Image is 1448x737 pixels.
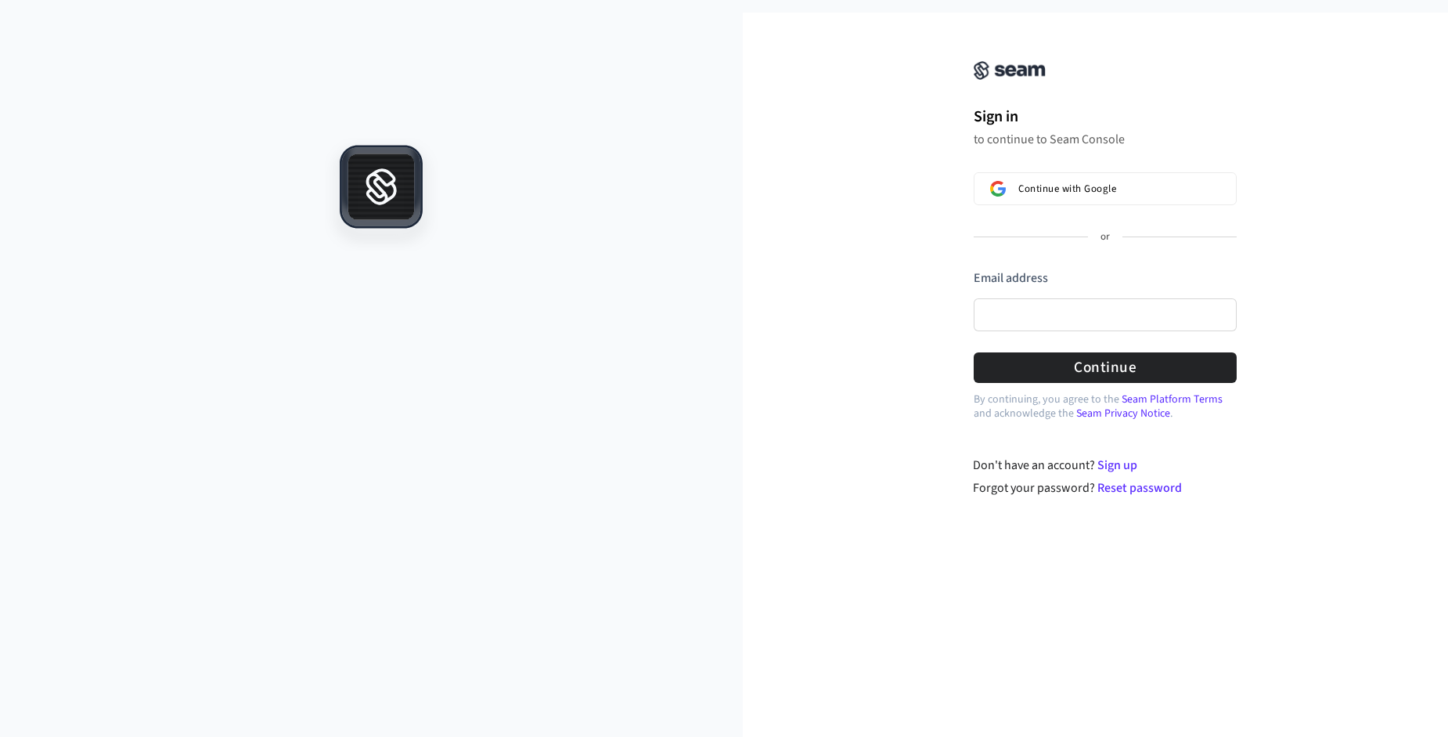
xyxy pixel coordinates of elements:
[1122,392,1223,407] a: Seam Platform Terms
[990,181,1006,197] img: Sign in with Google
[1100,230,1110,244] p: or
[1076,406,1170,421] a: Seam Privacy Notice
[1097,479,1182,497] a: Reset password
[1097,457,1137,474] a: Sign up
[974,61,1046,80] img: Seam Console
[1018,182,1116,195] span: Continue with Google
[974,352,1237,383] button: Continue
[974,132,1237,147] p: to continue to Seam Console
[973,456,1237,475] div: Don't have an account?
[974,269,1048,287] label: Email address
[974,105,1237,128] h1: Sign in
[973,479,1237,497] div: Forgot your password?
[974,172,1237,205] button: Sign in with GoogleContinue with Google
[974,392,1237,421] p: By continuing, you agree to the and acknowledge the .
